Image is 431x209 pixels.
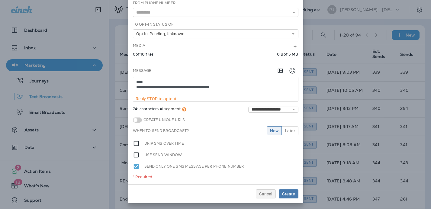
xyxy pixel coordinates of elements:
[282,192,295,196] span: Create
[142,117,185,122] label: Create Unique URLs
[144,163,244,170] label: Send only one SMS message per phone number
[133,68,152,73] label: Message
[133,43,146,48] label: Media
[136,96,177,101] span: Reply STOP to optout
[274,65,286,77] button: Add in a premade template
[133,29,298,38] button: Opt In, Pending, Unknown
[256,189,276,198] button: Cancel
[133,52,154,57] p: 0 of 10 files
[277,52,298,57] p: 0 B of 5 MB
[281,126,298,135] button: Later
[279,189,298,198] button: Create
[286,65,298,77] button: Select an emoji
[133,175,298,179] div: * Required
[285,129,295,133] span: Later
[133,22,174,27] label: To Opt-In Status of
[259,192,272,196] span: Cancel
[133,1,175,5] label: From Phone Number
[270,129,278,133] span: Now
[144,140,184,147] label: Drip SMS over time
[133,128,189,133] label: When to send broadcast?
[267,126,282,135] button: Now
[144,152,182,158] label: Use send window
[133,107,187,113] span: 74* characters =
[136,31,187,37] span: Opt In, Pending, Unknown
[162,106,181,111] span: 1 segment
